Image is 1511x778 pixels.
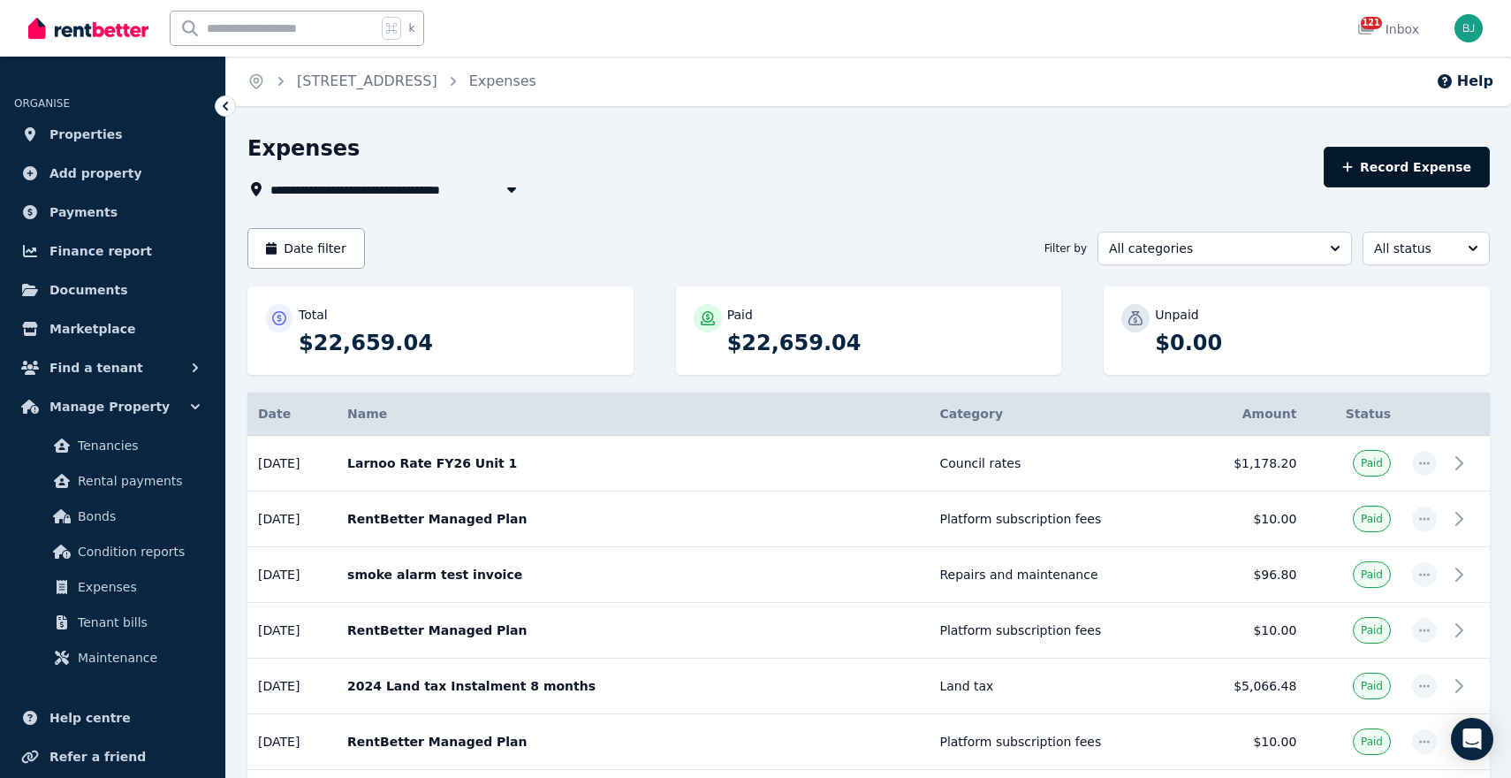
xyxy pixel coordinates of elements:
[21,534,204,569] a: Condition reports
[14,272,211,308] a: Documents
[49,746,146,767] span: Refer a friend
[247,547,337,603] td: [DATE]
[1155,329,1472,357] p: $0.00
[1361,623,1383,637] span: Paid
[1188,492,1307,547] td: $10.00
[727,329,1044,357] p: $22,659.04
[297,72,437,89] a: [STREET_ADDRESS]
[929,393,1188,436] th: Category
[78,612,197,633] span: Tenant bills
[1188,393,1307,436] th: Amount
[1188,547,1307,603] td: $96.80
[49,707,131,728] span: Help centre
[247,714,337,770] td: [DATE]
[49,318,135,339] span: Marketplace
[78,576,197,598] span: Expenses
[337,393,929,436] th: Name
[1307,393,1401,436] th: Status
[347,622,918,639] p: RentBetter Managed Plan
[1155,306,1198,324] p: Unpaid
[1374,240,1454,257] span: All status
[1361,512,1383,526] span: Paid
[1188,436,1307,492] td: $1,178.20
[1109,240,1316,257] span: All categories
[14,389,211,424] button: Manage Property
[929,492,1188,547] td: Platform subscription fees
[21,463,204,499] a: Rental payments
[247,393,337,436] th: Date
[929,714,1188,770] td: Platform subscription fees
[14,97,70,110] span: ORGANISE
[49,124,123,145] span: Properties
[78,470,197,492] span: Rental payments
[347,510,918,528] p: RentBetter Managed Plan
[1188,603,1307,659] td: $10.00
[226,57,558,106] nav: Breadcrumb
[1361,17,1382,29] span: 121
[1361,456,1383,470] span: Paid
[49,357,143,378] span: Find a tenant
[247,603,337,659] td: [DATE]
[49,163,142,184] span: Add property
[929,436,1188,492] td: Council rates
[347,733,918,751] p: RentBetter Managed Plan
[21,605,204,640] a: Tenant bills
[347,677,918,695] p: 2024 Land tax Instalment 8 months
[929,547,1188,603] td: Repairs and maintenance
[1044,241,1087,256] span: Filter by
[78,506,197,527] span: Bonds
[14,739,211,774] a: Refer a friend
[1361,568,1383,582] span: Paid
[1097,232,1352,265] button: All categories
[78,541,197,562] span: Condition reports
[21,569,204,605] a: Expenses
[247,436,337,492] td: [DATE]
[28,15,148,42] img: RentBetter
[929,659,1188,714] td: Land tax
[1188,714,1307,770] td: $10.00
[21,640,204,675] a: Maintenance
[727,306,753,324] p: Paid
[247,492,337,547] td: [DATE]
[49,202,118,223] span: Payments
[78,647,197,668] span: Maintenance
[247,228,365,269] button: Date filter
[1361,735,1383,749] span: Paid
[299,306,328,324] p: Total
[247,134,360,163] h1: Expenses
[14,194,211,230] a: Payments
[78,435,197,456] span: Tenancies
[299,329,616,357] p: $22,659.04
[1324,147,1490,187] button: Record Expense
[14,700,211,736] a: Help centre
[21,428,204,463] a: Tenancies
[1363,232,1490,265] button: All status
[247,659,337,714] td: [DATE]
[49,279,128,301] span: Documents
[408,21,414,35] span: k
[1188,659,1307,714] td: $5,066.48
[929,603,1188,659] td: Platform subscription fees
[1436,71,1493,92] button: Help
[1454,14,1483,42] img: Bom Jin
[469,72,536,89] a: Expenses
[14,156,211,191] a: Add property
[14,117,211,152] a: Properties
[49,240,152,262] span: Finance report
[347,454,918,472] p: Larnoo Rate FY26 Unit 1
[14,350,211,385] button: Find a tenant
[1357,20,1419,38] div: Inbox
[1361,679,1383,693] span: Paid
[1451,718,1493,760] div: Open Intercom Messenger
[14,233,211,269] a: Finance report
[347,566,918,583] p: smoke alarm test invoice
[14,311,211,347] a: Marketplace
[21,499,204,534] a: Bonds
[49,396,170,417] span: Manage Property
